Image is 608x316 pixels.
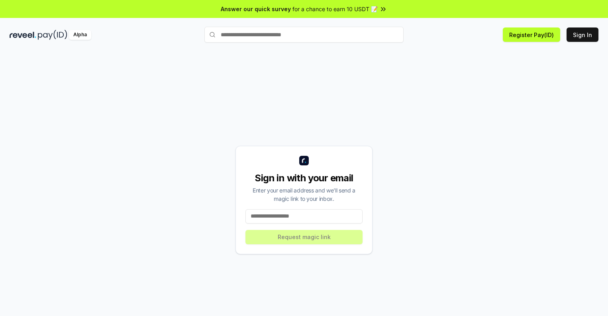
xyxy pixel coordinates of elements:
button: Sign In [567,27,598,42]
img: pay_id [38,30,67,40]
div: Alpha [69,30,91,40]
span: Answer our quick survey [221,5,291,13]
div: Sign in with your email [245,172,363,184]
button: Register Pay(ID) [503,27,560,42]
img: logo_small [299,156,309,165]
div: Enter your email address and we’ll send a magic link to your inbox. [245,186,363,203]
span: for a chance to earn 10 USDT 📝 [292,5,378,13]
img: reveel_dark [10,30,36,40]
